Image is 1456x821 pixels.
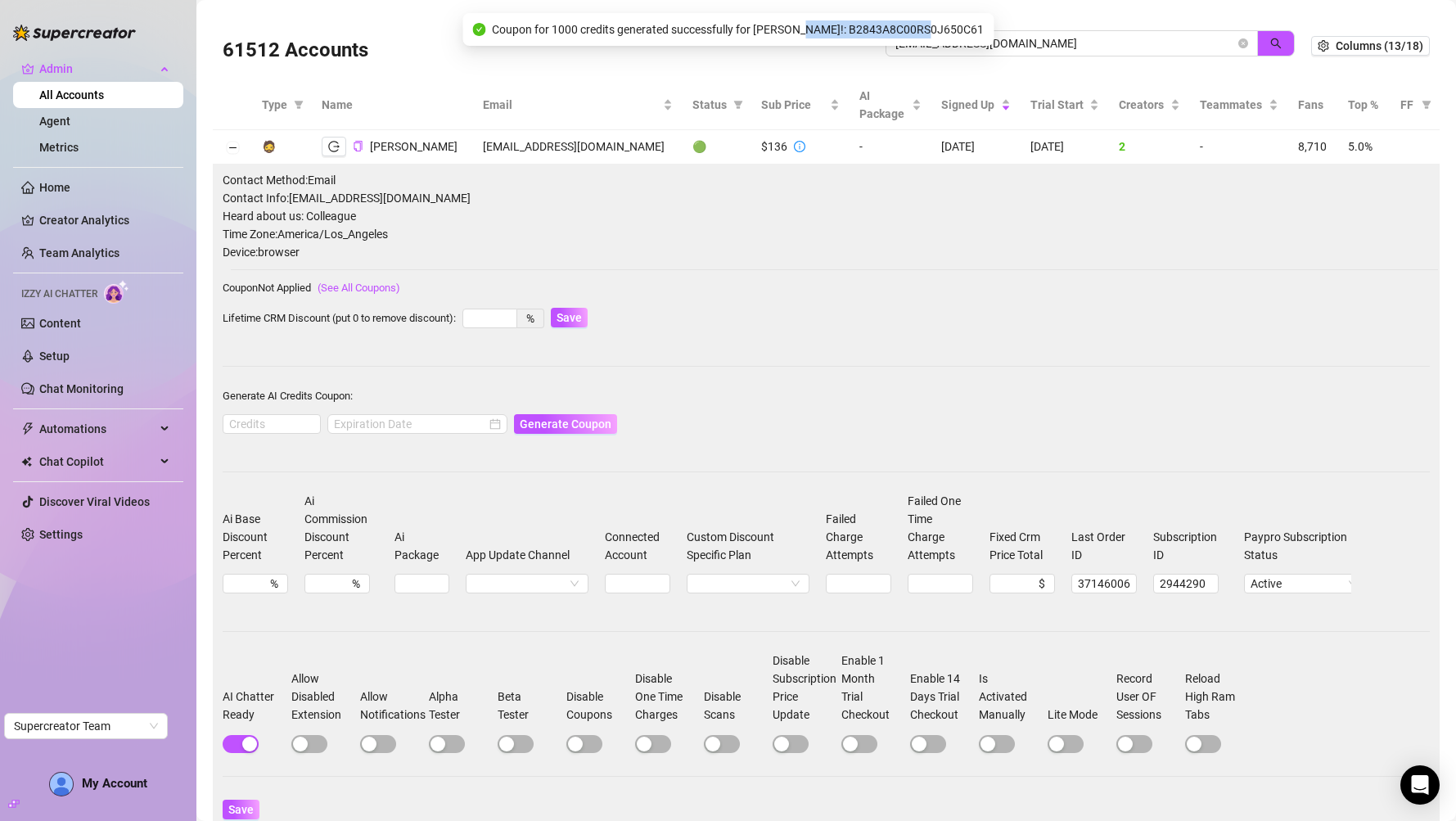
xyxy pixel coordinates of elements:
[730,92,746,117] span: filter
[223,225,1430,243] span: Time Zone: America/Los_Angeles
[223,312,456,324] span: Lifetime CRM Discount (put 0 to remove discount):
[21,456,32,467] img: Chat Copilot
[50,773,73,796] img: AD_cMMTxCeTpmN1d5MnKJ1j-_uXZCpTKapSSqNGg4PyXtR_tCW7gZXTNmFz2tpVv9LSyNV7ff1CaS4f4q0HLYKULQOwoM5GQR...
[692,96,727,114] span: Status
[39,56,156,82] span: Admin
[566,735,602,753] button: Disable Coupons
[910,735,946,753] button: Enable 14 Days Trial Checkout
[262,96,287,114] span: Type
[1418,92,1435,117] span: filter
[557,311,582,324] span: Save
[13,25,136,41] img: logo-BBDzfeDw.svg
[39,350,70,363] a: Setup
[850,80,931,130] th: AI Package
[291,92,307,117] span: filter
[1244,528,1367,564] label: Paypro Subscription Status
[827,575,890,593] input: Failed Charge Attempts
[223,189,1430,207] span: Contact Info: [EMAIL_ADDRESS][DOMAIN_NAME]
[1270,38,1282,49] span: search
[492,20,984,38] span: Coupon for 1000 credits generated successfully for [PERSON_NAME]!: B2843A8C00RS0J650C61
[1071,528,1137,564] label: Last Order ID
[312,80,473,130] th: Name
[1190,80,1288,130] th: Teammates
[520,417,611,431] span: Generate Coupon
[1021,130,1110,165] td: [DATE]
[1338,80,1390,130] th: Top %
[514,414,617,434] button: Generate Coupon
[1238,38,1248,48] button: close-circle
[1400,96,1415,114] span: FF
[841,735,877,753] button: Enable 1 Month Trial Checkout
[429,688,494,724] label: Alpha Tester
[979,735,1015,753] button: Is Activated Manually
[850,130,931,165] td: -
[328,141,340,152] span: logout
[21,422,34,435] span: thunderbolt
[1185,670,1251,724] label: Reload High Ram Tabs
[322,137,346,156] button: logout
[1072,575,1136,593] input: Last Order ID
[773,735,809,753] button: Disable Subscription Price Update
[841,652,907,724] label: Enable 1 Month Trial Checkout
[1348,140,1373,153] span: 5.0%
[223,38,368,64] h3: 61512 Accounts
[39,88,104,101] a: All Accounts
[353,141,363,151] span: copy
[826,510,891,564] label: Failed Charge Attempts
[1048,706,1108,724] label: Lite Mode
[223,510,288,564] label: Ai Base Discount Percent
[1400,765,1440,805] div: Open Intercom Messenger
[39,181,70,194] a: Home
[311,575,349,593] input: Ai Commission Discount Percent
[8,798,20,810] span: build
[566,688,632,724] label: Disable Coupons
[1200,96,1265,114] span: Teammates
[751,80,850,130] th: Sub Price
[733,100,743,110] span: filter
[223,735,259,753] button: AI Chatter Ready
[291,670,357,724] label: Allow Disabled Extension
[223,282,311,294] span: Coupon Not Applied
[223,171,1430,189] span: Contact Method: Email
[39,141,79,154] a: Metrics
[14,714,158,738] span: Supercreator Team
[229,575,267,593] input: Ai Base Discount Percent
[429,735,465,753] button: Alpha Tester
[635,670,701,724] label: Disable One Time Charges
[483,96,659,114] span: Email
[223,243,1430,261] span: Device: browser
[39,416,156,442] span: Automations
[1318,40,1329,52] span: setting
[39,317,81,330] a: Content
[21,62,34,75] span: crown
[360,688,426,724] label: Allow Notifications
[472,23,485,36] span: check-circle
[1336,39,1423,52] span: Columns (13/18)
[895,34,1235,52] input: Search by UID / Name / Email / Creator Username
[394,528,449,564] label: Ai Package
[794,141,805,152] span: info-circle
[1119,96,1167,114] span: Creators
[228,803,254,816] span: Save
[353,141,363,153] button: Copy Account UID
[21,286,97,302] span: Izzy AI Chatter
[1298,140,1327,153] span: 8,710
[1030,96,1087,114] span: Trial Start
[1119,140,1125,153] span: 2
[1116,670,1182,724] label: Record User OF Sessions
[908,492,973,564] label: Failed One Time Charge Attempts
[39,449,156,475] span: Chat Copilot
[1153,528,1228,564] label: Subscription ID
[704,735,740,753] button: Disable Scans
[1251,575,1360,593] span: Active
[989,528,1055,564] label: Fixed Crm Price Total
[931,80,1021,130] th: Signed Up
[605,528,670,564] label: Connected Account
[761,96,827,114] span: Sub Price
[39,495,150,508] a: Discover Viral Videos
[304,492,378,564] label: Ai Commission Discount Percent
[39,115,70,128] a: Agent
[773,652,838,724] label: Disable Subscription Price Update
[1109,80,1190,130] th: Creators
